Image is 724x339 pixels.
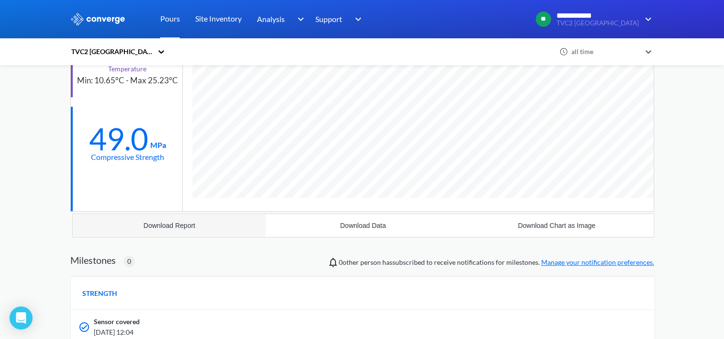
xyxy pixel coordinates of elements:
[10,306,33,329] div: Open Intercom Messenger
[82,288,117,299] span: STRENGTH
[89,127,148,151] div: 49.0
[518,222,595,229] div: Download Chart as Image
[70,46,153,57] div: TVC2 [GEOGRAPHIC_DATA]
[108,64,146,74] div: Temperature
[127,256,131,267] span: 0
[144,222,195,229] div: Download Report
[541,258,654,266] a: Manage your notification preferences.
[94,316,140,327] span: Sensor covered
[559,47,568,56] img: icon-clock.svg
[266,214,460,237] button: Download Data
[557,20,639,27] span: TVC2 [GEOGRAPHIC_DATA]
[73,214,267,237] button: Download Report
[77,74,178,87] div: Min: 10.65°C - Max 25.23°C
[339,257,654,268] span: person has subscribed to receive notifications for milestones.
[94,327,527,338] span: [DATE] 12:04
[70,13,126,25] img: logo_ewhite.svg
[349,13,364,25] img: downArrow.svg
[340,222,386,229] div: Download Data
[460,214,654,237] button: Download Chart as Image
[70,254,116,266] h2: Milestones
[569,46,641,57] div: all time
[291,13,306,25] img: downArrow.svg
[327,257,339,268] img: notifications-icon.svg
[315,13,342,25] span: Support
[639,13,654,25] img: downArrow.svg
[257,13,285,25] span: Analysis
[339,258,359,266] span: 0 other
[91,151,164,163] div: Compressive Strength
